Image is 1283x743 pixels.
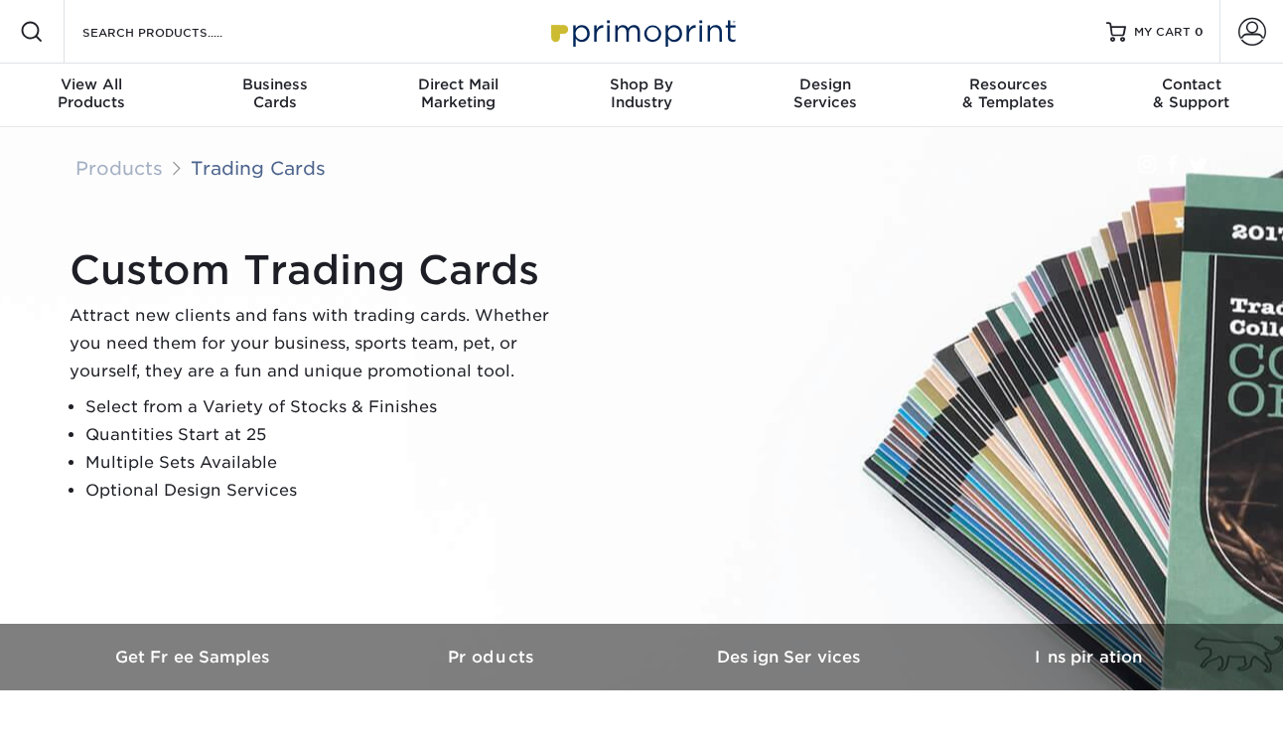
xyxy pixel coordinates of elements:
h3: Products [344,648,641,667]
span: MY CART [1134,24,1191,41]
span: Shop By [550,75,734,93]
span: Design [733,75,917,93]
span: 0 [1195,25,1204,39]
a: Get Free Samples [46,624,344,690]
a: BusinessCards [184,64,367,127]
div: Marketing [366,75,550,111]
div: Services [733,75,917,111]
h3: Inspiration [939,648,1237,667]
span: Resources [917,75,1100,93]
img: Primoprint [542,10,741,53]
a: Design Services [641,624,939,690]
div: & Templates [917,75,1100,111]
h3: Design Services [641,648,939,667]
p: Attract new clients and fans with trading cards. Whether you need them for your business, sports ... [70,302,566,385]
a: Shop ByIndustry [550,64,734,127]
h3: Get Free Samples [46,648,344,667]
span: Contact [1099,75,1283,93]
span: Direct Mail [366,75,550,93]
h1: Custom Trading Cards [70,246,566,294]
div: Cards [184,75,367,111]
a: Products [75,157,163,179]
div: Industry [550,75,734,111]
li: Select from a Variety of Stocks & Finishes [85,393,566,421]
li: Multiple Sets Available [85,449,566,477]
a: Trading Cards [191,157,326,179]
div: & Support [1099,75,1283,111]
li: Optional Design Services [85,477,566,505]
a: Inspiration [939,624,1237,690]
a: DesignServices [733,64,917,127]
input: SEARCH PRODUCTS..... [80,20,274,44]
a: Direct MailMarketing [366,64,550,127]
span: Business [184,75,367,93]
a: Products [344,624,641,690]
a: Resources& Templates [917,64,1100,127]
li: Quantities Start at 25 [85,421,566,449]
a: Contact& Support [1099,64,1283,127]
